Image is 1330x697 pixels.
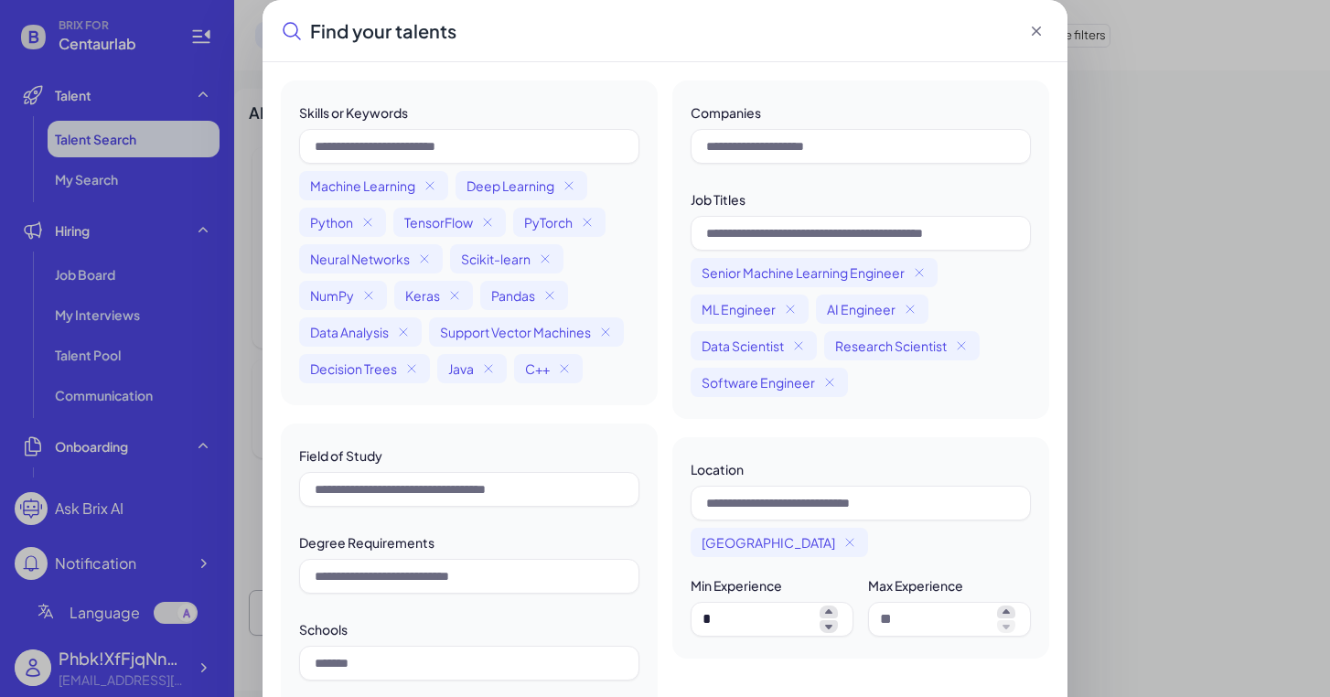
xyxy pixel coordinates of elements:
label: Min Experience [691,577,782,594]
label: Location [691,461,744,477]
span: Scikit-learn [461,250,531,268]
label: Skills or Keywords [299,104,408,121]
label: Schools [299,621,348,638]
span: Java [448,359,474,378]
span: TensorFlow [404,213,473,231]
span: Software Engineer [702,373,815,391]
span: NumPy [310,286,354,305]
span: C++ [525,359,550,378]
span: Data Scientist [702,337,784,355]
span: Pandas [491,286,535,305]
label: Job Titles [691,191,745,208]
span: PyTorch [524,213,573,231]
span: Neural Networks [310,250,410,268]
span: [GEOGRAPHIC_DATA] [702,533,835,552]
label: Max Experience [868,577,963,594]
span: Deep Learning [467,177,554,195]
span: ML Engineer [702,300,776,318]
span: Senior Machine Learning Engineer [702,263,905,282]
span: Machine Learning [310,177,415,195]
label: Degree Requirements [299,534,434,551]
label: Companies [691,104,761,121]
label: Field of Study [299,447,382,464]
span: Decision Trees [310,359,397,378]
span: Python [310,213,353,231]
span: AI Engineer [827,300,896,318]
span: Research Scientist [835,337,947,355]
div: Find your talents [281,18,456,44]
span: Keras [405,286,440,305]
span: Data Analysis [310,323,389,341]
span: Support Vector Machines [440,323,591,341]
